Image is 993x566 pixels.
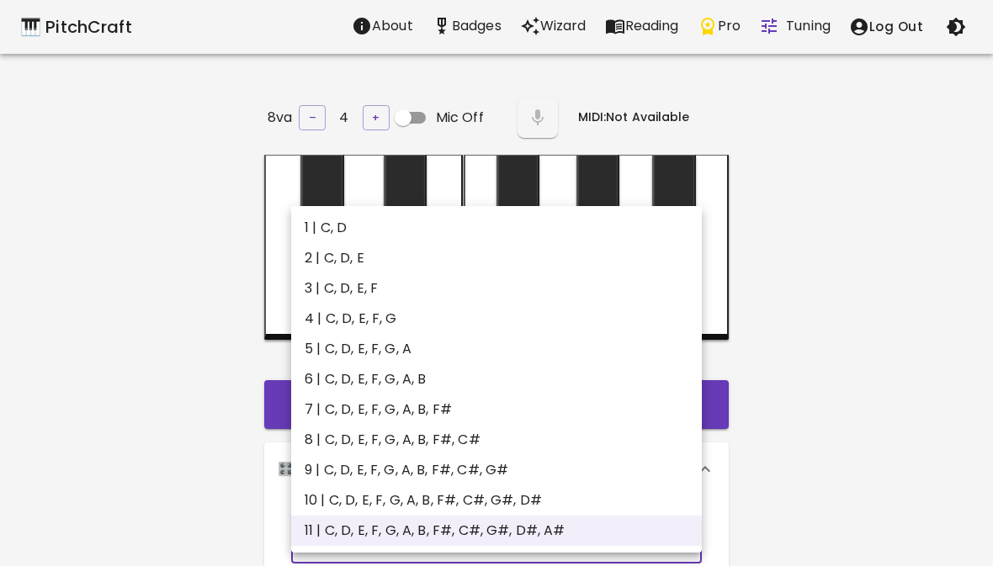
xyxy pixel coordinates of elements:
li: 8 | C, D, E, F, G, A, B, F#, C# [291,425,702,455]
li: 1 | C, D [291,213,702,243]
li: 3 | C, D, E, F [291,273,702,304]
li: 2 | C, D, E [291,243,702,273]
li: 4 | C, D, E, F, G [291,304,702,334]
li: 9 | C, D, E, F, G, A, B, F#, C#, G# [291,455,702,485]
li: 6 | C, D, E, F, G, A, B [291,364,702,394]
li: 11 | C, D, E, F, G, A, B, F#, C#, G#, D#, A# [291,516,702,546]
li: 7 | C, D, E, F, G, A, B, F# [291,394,702,425]
li: 5 | C, D, E, F, G, A [291,334,702,364]
li: 10 | C, D, E, F, G, A, B, F#, C#, G#, D# [291,485,702,516]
